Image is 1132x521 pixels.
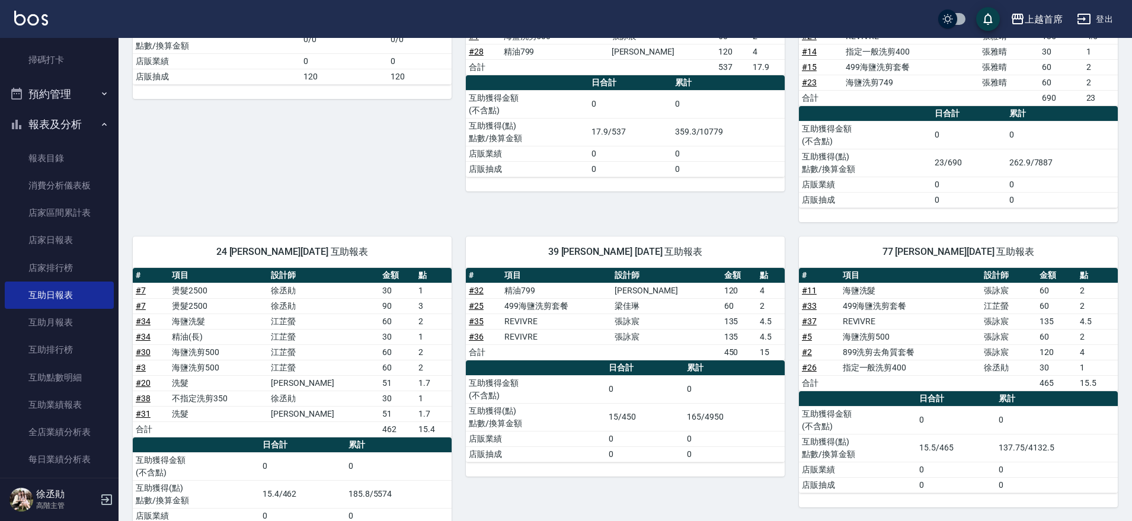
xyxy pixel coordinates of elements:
[799,434,916,462] td: 互助獲得(點) 點數/換算金額
[379,344,415,360] td: 60
[133,421,169,437] td: 合計
[932,177,1006,192] td: 0
[133,53,300,69] td: 店販業績
[388,69,452,84] td: 120
[466,268,501,283] th: #
[612,314,721,329] td: 張詠宸
[996,477,1117,493] td: 0
[1006,177,1118,192] td: 0
[750,59,785,75] td: 17.9
[268,406,379,421] td: [PERSON_NAME]
[932,121,1006,149] td: 0
[1077,344,1118,360] td: 4
[501,314,612,329] td: REVIVRE
[136,301,146,311] a: #7
[757,314,785,329] td: 4.5
[1077,298,1118,314] td: 2
[268,268,379,283] th: 設計師
[469,286,484,295] a: #32
[268,375,379,391] td: [PERSON_NAME]
[260,480,346,508] td: 15.4/462
[415,314,452,329] td: 2
[1037,268,1077,283] th: 金額
[260,437,346,453] th: 日合計
[802,286,817,295] a: #11
[388,25,452,53] td: 0/0
[379,360,415,375] td: 60
[469,301,484,311] a: #25
[169,344,268,360] td: 海鹽洗剪500
[802,78,817,87] a: #23
[14,11,48,25] img: Logo
[1037,329,1077,344] td: 60
[1077,329,1118,344] td: 2
[757,298,785,314] td: 2
[260,452,346,480] td: 0
[5,282,114,309] a: 互助日報表
[589,90,672,118] td: 0
[379,283,415,298] td: 30
[169,360,268,375] td: 海鹽洗剪500
[799,177,932,192] td: 店販業績
[268,314,379,329] td: 江芷螢
[466,344,501,360] td: 合計
[981,314,1037,329] td: 張詠宸
[5,79,114,110] button: 預約管理
[916,462,996,477] td: 0
[840,344,981,360] td: 899洗剪去角質套餐
[802,347,812,357] a: #2
[136,394,151,403] a: #38
[379,375,415,391] td: 51
[996,434,1117,462] td: 137.75/4132.5
[379,268,415,283] th: 金額
[379,421,415,437] td: 462
[589,146,672,161] td: 0
[1037,360,1077,375] td: 30
[469,47,484,56] a: #28
[379,314,415,329] td: 60
[169,391,268,406] td: 不指定洗剪350
[981,298,1037,314] td: 江芷螢
[684,360,785,376] th: 累計
[840,314,981,329] td: REVIVRE
[840,268,981,283] th: 項目
[415,375,452,391] td: 1.7
[606,375,684,403] td: 0
[589,75,672,91] th: 日合計
[606,431,684,446] td: 0
[981,283,1037,298] td: 張詠宸
[379,391,415,406] td: 30
[5,145,114,172] a: 報表目錄
[802,363,817,372] a: #26
[840,283,981,298] td: 海鹽洗髮
[415,391,452,406] td: 1
[469,317,484,326] a: #35
[976,7,1000,31] button: save
[5,46,114,73] a: 掃碼打卡
[721,298,757,314] td: 60
[799,391,1118,493] table: a dense table
[268,283,379,298] td: 徐丞勛
[1006,192,1118,207] td: 0
[466,161,589,177] td: 店販抽成
[5,309,114,336] a: 互助月報表
[916,406,996,434] td: 0
[799,192,932,207] td: 店販抽成
[346,480,452,508] td: 185.8/5574
[802,301,817,311] a: #33
[715,59,750,75] td: 537
[469,31,479,41] a: #1
[5,364,114,391] a: 互助點數明細
[133,480,260,508] td: 互助獲得(點) 點數/換算金額
[799,268,1118,391] table: a dense table
[840,360,981,375] td: 指定一般洗剪400
[799,149,932,177] td: 互助獲得(點) 點數/換算金額
[802,317,817,326] a: #37
[36,500,97,511] p: 高階主管
[1077,375,1118,391] td: 15.5
[799,121,932,149] td: 互助獲得金額 (不含點)
[136,378,151,388] a: #20
[133,452,260,480] td: 互助獲得金額 (不含點)
[133,268,169,283] th: #
[612,298,721,314] td: 梁佳琳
